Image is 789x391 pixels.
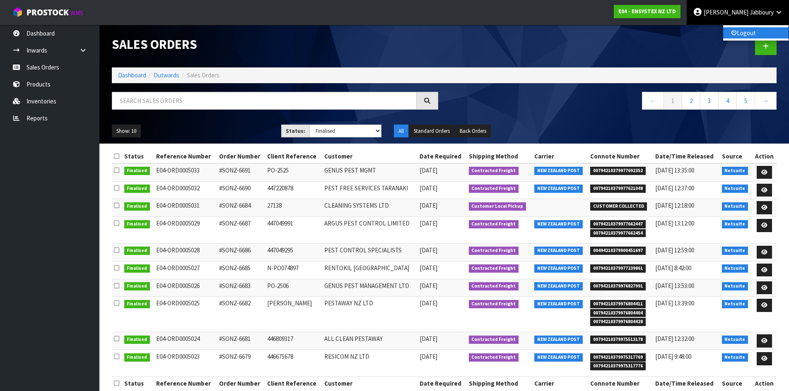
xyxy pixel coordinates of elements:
span: Finalised [124,167,150,175]
a: 4 [718,92,737,110]
span: NEW ZEALAND POST [534,336,583,344]
span: [DATE] [420,353,437,360]
td: CLEANING SYSTEMS LTD [322,199,418,217]
span: Finalised [124,247,150,255]
span: [DATE] [420,201,437,209]
th: Customer [322,150,418,163]
th: Client Reference [265,377,322,390]
th: Date Required [417,377,466,390]
td: E04-ORD0005025 [154,297,217,332]
span: 00794210379975317776 [590,362,646,370]
span: Netsuite [722,353,748,362]
th: Status [122,150,154,163]
td: GENUS PEST MGMT [322,163,418,181]
td: [PERSON_NAME] [265,297,322,332]
td: 446675678 [265,350,322,377]
th: Order Number [217,377,265,390]
td: 447049295 [265,243,322,261]
a: 3 [700,92,719,110]
span: [DATE] [420,264,437,272]
input: Search sales orders [112,92,417,110]
button: Back Orders [455,125,491,138]
span: Finalised [124,264,150,273]
span: Finalised [124,282,150,290]
td: RENTOKIL [GEOGRAPHIC_DATA] [322,261,418,279]
th: Carrier [532,150,588,163]
span: Netsuite [722,264,748,273]
span: [DATE] 13:53:00 [655,282,694,290]
td: #SONZ-6679 [217,350,265,377]
span: [DATE] [420,166,437,174]
span: Finalised [124,220,150,228]
span: Jabboury [750,8,774,16]
span: NEW ZEALAND POST [534,353,583,362]
span: [DATE] 12:37:00 [655,184,694,192]
strong: E04 - ENSYSTEX NZ LTD [618,8,676,15]
td: PESTAWAY NZ LTD [322,297,418,332]
span: 00794210379977621048 [590,185,646,193]
td: #SONZ-6686 [217,243,265,261]
span: [DATE] 13:35:00 [655,166,694,174]
a: 5 [736,92,755,110]
span: Netsuite [722,202,748,211]
button: All [394,125,408,138]
span: NEW ZEALAND POST [534,185,583,193]
td: #SONZ-6681 [217,332,265,350]
span: Finalised [124,185,150,193]
span: 00794210379976827991 [590,282,646,290]
span: [DATE] [420,246,437,254]
td: #SONZ-6684 [217,199,265,217]
td: ARGUS PEST CONTROL LIMITED [322,217,418,243]
th: Action [752,377,777,390]
td: 446809317 [265,332,322,350]
td: N-PO074897 [265,261,322,279]
span: Contracted Freight [469,353,519,362]
span: ProStock [27,7,69,18]
td: #SONZ-6682 [217,297,265,332]
span: Contracted Freight [469,247,519,255]
span: Contracted Freight [469,167,519,175]
span: 00794210379977239861 [590,264,646,273]
span: 00794210379975317769 [590,353,646,362]
span: Finalised [124,300,150,308]
a: Logout [723,27,789,38]
th: Date/Time Released [653,150,720,163]
td: E04-ORD0005027 [154,261,217,279]
span: NEW ZEALAND POST [534,300,583,308]
a: 1 [664,92,682,110]
td: 27138 [265,199,322,217]
span: 00794210379976804428 [590,318,646,326]
span: [DATE] 12:18:00 [655,201,694,209]
span: 00794210379977662447 [590,220,646,228]
td: E04-ORD0005032 [154,181,217,199]
td: RESICOM NZ LTD [322,350,418,377]
span: 00794210379976804411 [590,300,646,308]
span: Contracted Freight [469,300,519,308]
span: Sales Orders [187,71,220,79]
span: Contracted Freight [469,220,519,228]
td: #SONZ-6685 [217,261,265,279]
th: Shipping Method [467,150,533,163]
span: Netsuite [722,220,748,228]
span: 00494210379900451697 [590,247,646,255]
a: 2 [682,92,700,110]
span: Finalised [124,353,150,362]
span: [DATE] [420,335,437,343]
td: PO-2525 [265,163,322,181]
span: Netsuite [722,247,748,255]
span: [DATE] [420,299,437,307]
small: WMS [70,9,83,17]
span: NEW ZEALAND POST [534,282,583,290]
span: Netsuite [722,300,748,308]
span: [DATE] 12:32:00 [655,335,694,343]
th: Client Reference [265,150,322,163]
span: [DATE] [420,219,437,227]
td: 447220878 [265,181,322,199]
strong: Status: [286,127,305,134]
span: Finalised [124,336,150,344]
span: 00794210379976804404 [590,309,646,317]
button: Show: 10 [112,125,141,138]
button: Standard Orders [409,125,454,138]
a: Outwards [154,71,179,79]
td: #SONZ-6687 [217,217,265,243]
